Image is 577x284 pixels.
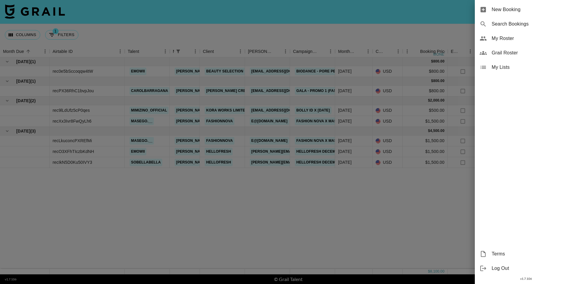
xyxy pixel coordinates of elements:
div: My Lists [475,60,577,75]
span: New Booking [492,6,572,13]
div: Log Out [475,261,577,276]
span: My Roster [492,35,572,42]
div: Search Bookings [475,17,577,31]
div: v 1.7.106 [475,276,577,282]
span: Terms [492,250,572,258]
span: Log Out [492,265,572,272]
div: My Roster [475,31,577,46]
span: Grail Roster [492,49,572,56]
div: Grail Roster [475,46,577,60]
span: Search Bookings [492,20,572,28]
div: New Booking [475,2,577,17]
div: Terms [475,247,577,261]
span: My Lists [492,64,572,71]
